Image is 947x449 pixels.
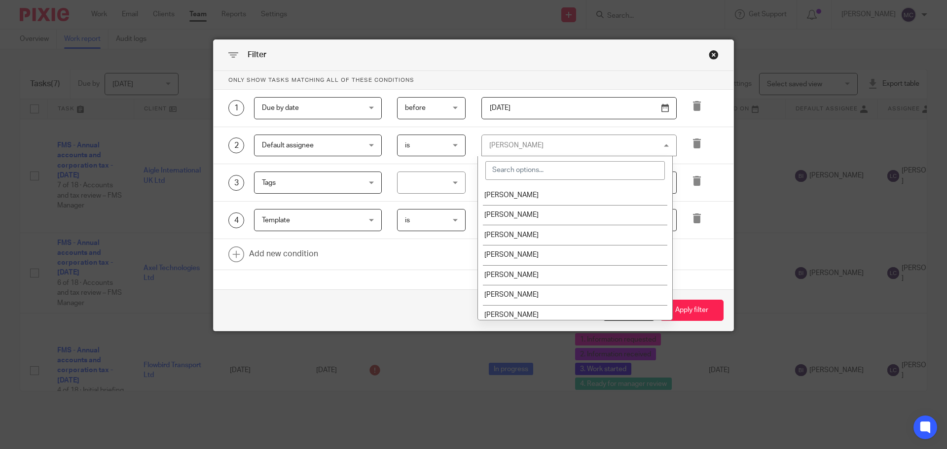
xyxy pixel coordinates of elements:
[405,142,410,149] span: is
[484,272,539,278] span: [PERSON_NAME]
[484,311,539,318] span: [PERSON_NAME]
[481,97,677,119] input: Pick a date
[484,192,539,199] span: [PERSON_NAME]
[485,161,665,180] input: Search options...
[405,217,410,224] span: is
[262,217,290,224] span: Template
[489,142,544,149] div: [PERSON_NAME]
[248,51,266,59] span: Filter
[228,212,244,228] div: 4
[484,211,539,218] span: [PERSON_NAME]
[709,50,719,60] div: Close this dialog window
[484,291,539,298] span: [PERSON_NAME]
[262,179,276,186] span: Tags
[228,138,244,153] div: 2
[405,104,426,111] span: before
[228,175,244,191] div: 3
[262,142,314,149] span: Default assignee
[660,300,724,321] button: Apply filter
[214,71,733,90] p: Only show tasks matching all of these conditions
[484,251,539,258] span: [PERSON_NAME]
[262,104,299,111] span: Due by date
[228,100,244,116] div: 1
[484,232,539,239] span: [PERSON_NAME]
